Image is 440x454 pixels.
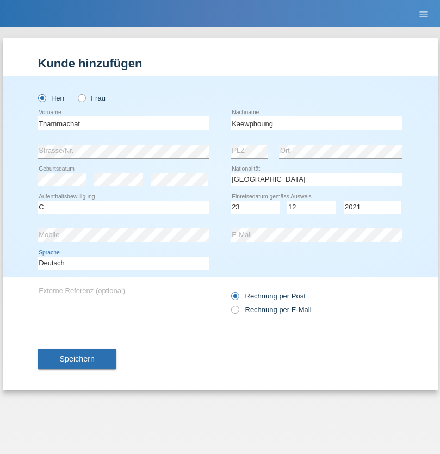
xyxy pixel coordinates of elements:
h1: Kunde hinzufügen [38,57,402,70]
a: menu [413,10,435,17]
input: Rechnung per E-Mail [231,306,238,319]
input: Frau [78,94,85,101]
span: Speichern [60,355,95,363]
label: Frau [78,94,106,102]
i: menu [418,9,429,20]
input: Herr [38,94,45,101]
input: Rechnung per Post [231,292,238,306]
label: Herr [38,94,65,102]
button: Speichern [38,349,116,370]
label: Rechnung per E-Mail [231,306,312,314]
label: Rechnung per Post [231,292,306,300]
